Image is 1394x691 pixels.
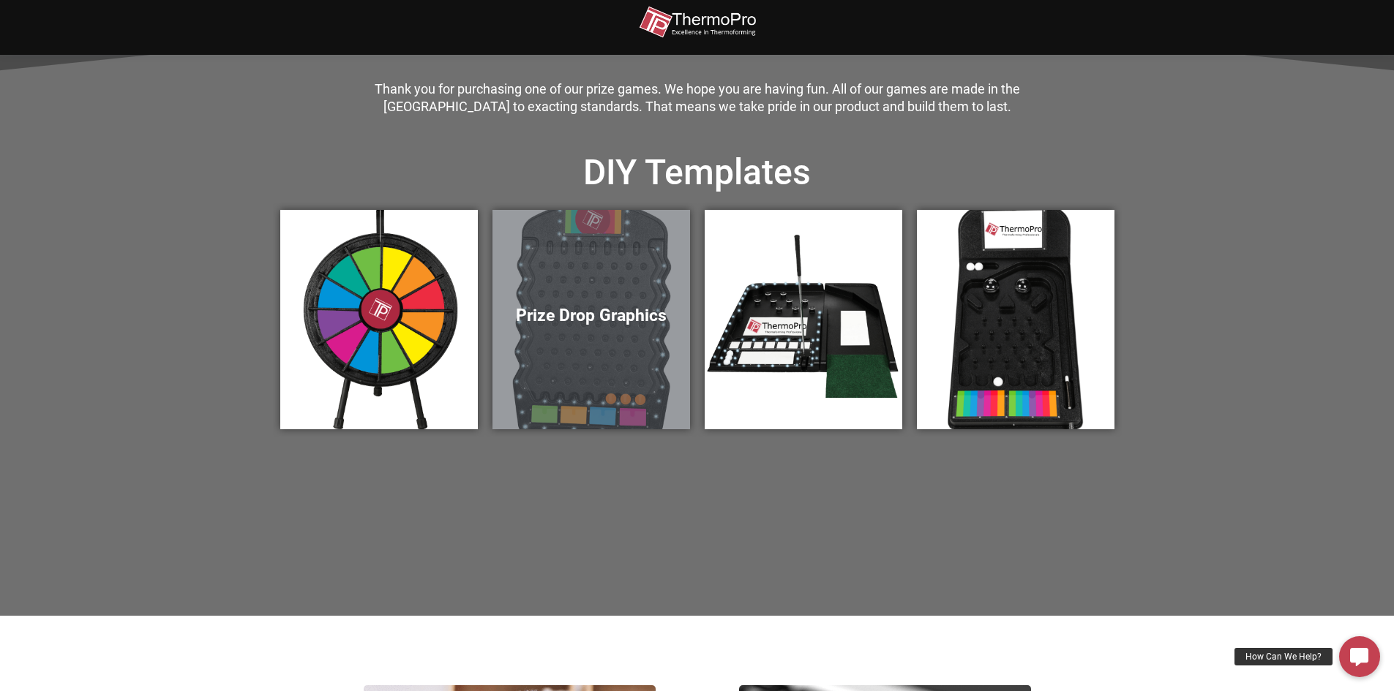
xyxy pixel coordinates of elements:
[1339,636,1380,677] a: How Can We Help?
[280,150,1114,195] h2: DIY Templates
[492,210,690,429] a: Prize Drop Graphics
[639,6,756,39] img: thermopro-logo-non-iso
[364,80,1031,117] div: Thank you for purchasing one of our prize games. We hope you are having fun. All of our games are...
[1234,648,1333,665] div: How Can We Help?
[507,306,675,326] h5: Prize Drop Graphics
